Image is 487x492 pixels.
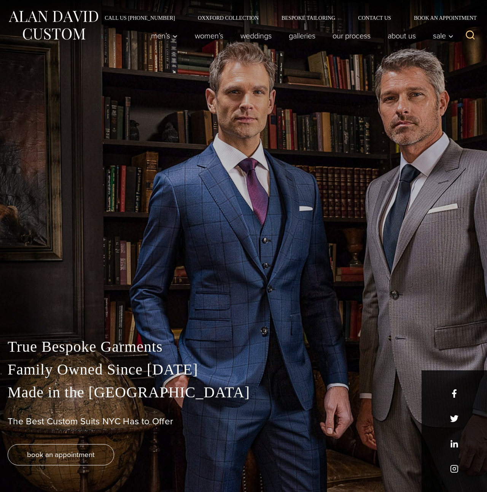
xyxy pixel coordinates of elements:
a: book an appointment [8,444,114,465]
span: Men’s [151,32,178,40]
span: Sale [433,32,454,40]
a: Call Us [PHONE_NUMBER] [93,15,186,21]
a: weddings [232,28,280,43]
a: Book an Appointment [403,15,479,21]
a: Women’s [186,28,232,43]
nav: Primary Navigation [143,28,458,43]
h1: The Best Custom Suits NYC Has to Offer [8,416,479,427]
a: About Us [379,28,425,43]
a: Our Process [324,28,379,43]
p: True Bespoke Garments Family Owned Since [DATE] Made in the [GEOGRAPHIC_DATA] [8,335,479,404]
nav: Secondary Navigation [93,15,479,21]
img: Alan David Custom [8,8,99,42]
span: book an appointment [27,449,95,460]
a: Contact Us [347,15,403,21]
a: Bespoke Tailoring [270,15,347,21]
a: Oxxford Collection [186,15,270,21]
a: Galleries [280,28,324,43]
button: View Search Form [461,27,479,45]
